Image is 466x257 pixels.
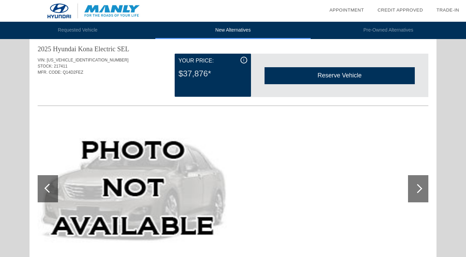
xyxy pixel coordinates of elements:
[38,64,53,69] span: STOCK:
[329,7,364,13] a: Appointment
[178,65,247,82] div: $37,876*
[38,86,428,96] div: Quoted on [DATE] 2:36:24 PM
[38,58,45,62] span: VIN:
[377,7,423,13] a: Credit Approved
[38,44,115,54] div: 2025 Hyundai Kona Electric
[155,22,311,39] li: New Alternatives
[38,70,62,75] span: MFR. CODE:
[436,7,459,13] a: Trade-In
[311,22,466,39] li: Pre-Owned Alternatives
[178,57,247,65] div: Your Price:
[240,57,247,63] div: i
[265,67,415,84] div: Reserve Vehicle
[63,70,83,75] span: Q14D2FEZ
[47,58,129,62] span: [US_VEHICLE_IDENTIFICATION_NUMBER]
[117,44,129,54] div: SEL
[54,64,67,69] span: 217411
